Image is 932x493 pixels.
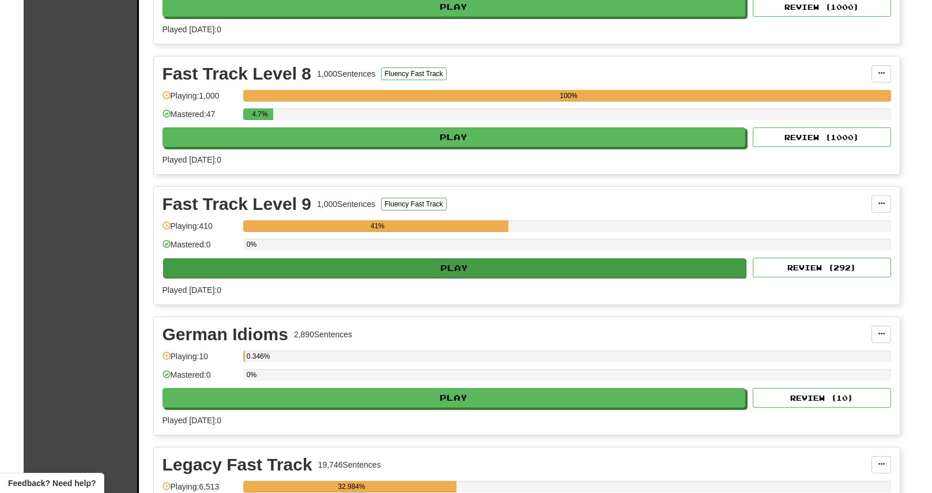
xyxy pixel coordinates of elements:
[247,220,509,232] div: 41%
[381,67,446,80] button: Fluency Fast Track
[163,258,746,278] button: Play
[163,416,221,425] span: Played [DATE]: 0
[163,369,237,388] div: Mastered: 0
[163,351,237,370] div: Playing: 10
[163,90,237,109] div: Playing: 1,000
[753,258,891,277] button: Review (292)
[381,198,446,210] button: Fluency Fast Track
[163,239,237,258] div: Mastered: 0
[163,195,312,213] div: Fast Track Level 9
[163,326,288,343] div: German Idioms
[163,127,746,147] button: Play
[317,68,375,80] div: 1,000 Sentences
[8,477,96,489] span: Open feedback widget
[247,90,891,101] div: 100%
[247,481,456,492] div: 32.984%
[318,459,381,471] div: 19,746 Sentences
[163,285,221,295] span: Played [DATE]: 0
[317,198,375,210] div: 1,000 Sentences
[753,388,891,408] button: Review (10)
[163,25,221,34] span: Played [DATE]: 0
[247,108,274,120] div: 4.7%
[753,127,891,147] button: Review (1000)
[294,329,352,340] div: 2,890 Sentences
[163,220,237,239] div: Playing: 410
[163,456,312,473] div: Legacy Fast Track
[163,108,237,127] div: Mastered: 47
[163,388,746,408] button: Play
[163,155,221,164] span: Played [DATE]: 0
[163,65,312,82] div: Fast Track Level 8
